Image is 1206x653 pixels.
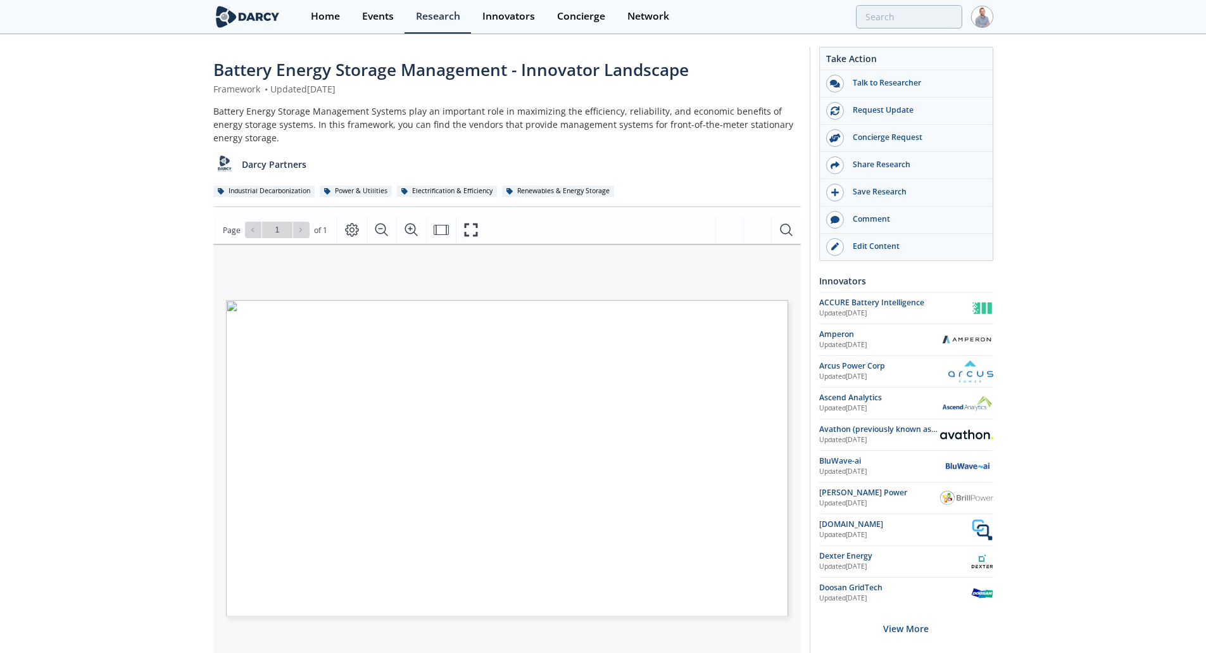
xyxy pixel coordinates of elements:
[971,582,993,604] img: Doosan GridTech
[844,213,986,225] div: Comment
[819,435,940,445] div: Updated [DATE]
[819,329,993,351] a: Amperon Updated[DATE] Amperon
[557,11,605,22] div: Concierge
[940,394,993,412] img: Ascend Analytics
[844,77,986,89] div: Talk to Researcher
[856,5,962,29] input: Advanced Search
[819,424,940,435] div: Avathon (previously known as Sparkcognition)
[819,424,993,446] a: Avathon (previously known as Sparkcognition) Updated[DATE] Avathon (previously known as Sparkcogn...
[820,234,993,260] a: Edit Content
[819,519,971,530] div: [DOMAIN_NAME]
[819,308,971,319] div: Updated [DATE]
[820,52,993,70] div: Take Action
[819,593,971,604] div: Updated [DATE]
[397,186,498,197] div: Electrification & Efficiency
[819,372,948,382] div: Updated [DATE]
[263,83,270,95] span: •
[819,403,940,414] div: Updated [DATE]
[819,582,993,604] a: Doosan GridTech Updated[DATE] Doosan GridTech
[819,498,940,509] div: Updated [DATE]
[213,6,282,28] img: logo-wide.svg
[819,270,993,292] div: Innovators
[213,82,801,96] div: Framework Updated [DATE]
[940,491,993,505] img: Brill Power
[971,550,993,573] img: Dexter Energy
[213,58,689,81] span: Battery Energy Storage Management - Innovator Landscape
[819,487,940,498] div: [PERSON_NAME] Power
[819,582,971,593] div: Doosan GridTech
[971,297,993,319] img: ACCURE Battery Intelligence
[242,158,306,171] p: Darcy Partners
[362,11,394,22] div: Events
[844,159,986,170] div: Share Research
[213,186,315,197] div: Industrial Decarbonization
[819,550,993,573] a: Dexter Energy Updated[DATE] Dexter Energy
[940,429,993,439] img: Avathon (previously known as Sparkcognition)
[844,186,986,198] div: Save Research
[819,467,940,477] div: Updated [DATE]
[819,340,940,350] div: Updated [DATE]
[819,360,948,372] div: Arcus Power Corp
[320,186,393,197] div: Power & Utilities
[940,460,993,472] img: BluWave-ai
[819,550,971,562] div: Dexter Energy
[940,334,993,345] img: Amperon
[819,392,993,414] a: Ascend Analytics Updated[DATE] Ascend Analytics
[482,11,535,22] div: Innovators
[971,519,993,541] img: cQuant.io
[819,360,993,383] a: Arcus Power Corp Updated[DATE] Arcus Power Corp
[311,11,340,22] div: Home
[502,186,615,197] div: Renewables & Energy Storage
[948,360,993,383] img: Arcus Power Corp
[819,519,993,541] a: [DOMAIN_NAME] Updated[DATE] cQuant.io
[819,297,971,308] div: ACCURE Battery Intelligence
[819,392,940,403] div: Ascend Analytics
[819,455,940,467] div: BluWave-ai
[819,487,993,509] a: [PERSON_NAME] Power Updated[DATE] Brill Power
[819,562,971,572] div: Updated [DATE]
[819,297,993,319] a: ACCURE Battery Intelligence Updated[DATE] ACCURE Battery Intelligence
[971,6,993,28] img: Profile
[819,609,993,649] div: View More
[819,530,971,540] div: Updated [DATE]
[844,241,986,252] div: Edit Content
[627,11,669,22] div: Network
[819,455,993,478] a: BluWave-ai Updated[DATE] BluWave-ai
[844,105,986,116] div: Request Update
[213,105,801,144] div: Battery Energy Storage Management Systems play an important role in maximizing the efficiency, re...
[844,132,986,143] div: Concierge Request
[416,11,460,22] div: Research
[819,329,940,340] div: Amperon
[1153,602,1193,640] iframe: chat widget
